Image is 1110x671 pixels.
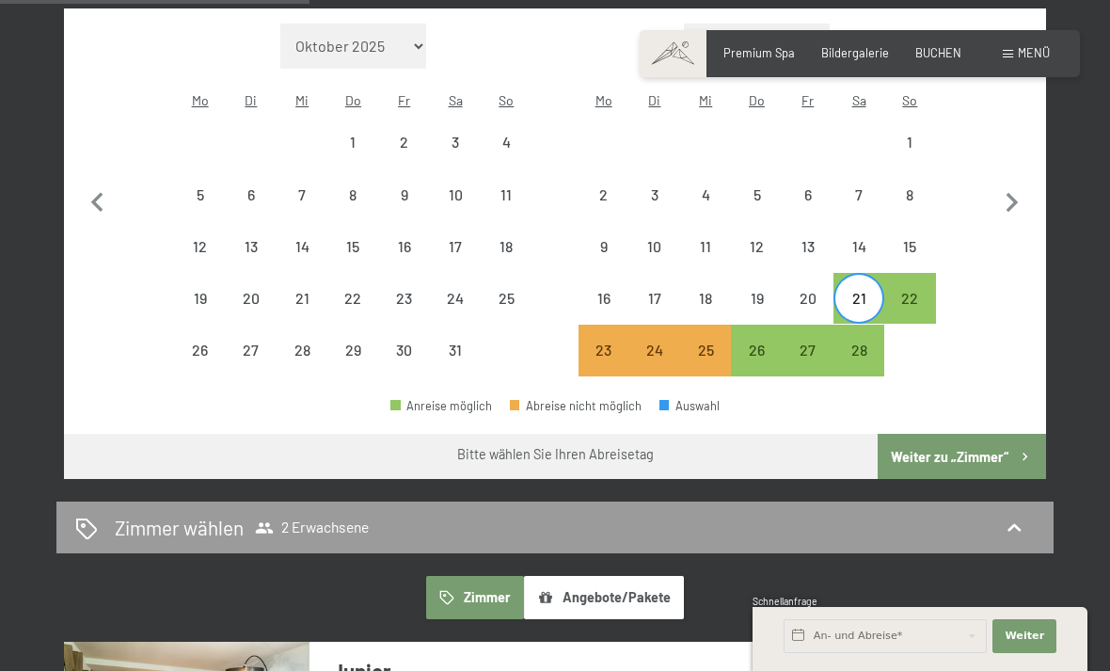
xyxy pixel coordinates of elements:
div: Abreise nicht möglich [327,325,378,375]
div: Abreise nicht möglich [226,168,277,219]
div: Sun Jan 11 2026 [481,168,531,219]
div: 16 [381,239,428,286]
div: Abreise nicht möglich [379,117,430,168]
div: Thu Feb 05 2026 [731,168,782,219]
span: Weiter [1005,629,1044,644]
div: Abreise nicht möglich [174,168,225,219]
div: Tue Feb 03 2026 [629,168,680,219]
div: 29 [329,343,376,390]
div: 12 [733,239,780,286]
div: Fri Jan 09 2026 [379,168,430,219]
div: Sat Feb 14 2026 [833,221,884,272]
button: Weiter zu „Zimmer“ [878,434,1046,479]
div: 21 [835,291,882,338]
div: Auswahl [659,400,720,412]
span: Schnellanfrage [753,596,817,607]
div: Abreise nicht möglich [884,117,935,168]
div: 14 [835,239,882,286]
div: 20 [785,291,832,338]
div: 8 [329,187,376,234]
abbr: Montag [192,92,209,108]
div: Mon Feb 23 2026 [579,325,629,375]
div: 8 [886,187,933,234]
div: Tue Feb 10 2026 [629,221,680,272]
div: 7 [835,187,882,234]
div: Abreise nicht möglich [226,221,277,272]
div: Fri Feb 06 2026 [783,168,833,219]
div: Mon Feb 02 2026 [579,168,629,219]
a: Bildergalerie [821,45,889,60]
div: Abreise nicht möglich [579,273,629,324]
div: 5 [176,187,223,234]
abbr: Donnerstag [749,92,765,108]
div: Abreise nicht möglich [629,221,680,272]
div: 30 [381,343,428,390]
div: Thu Jan 08 2026 [327,168,378,219]
abbr: Sonntag [499,92,514,108]
abbr: Donnerstag [345,92,361,108]
button: Weiter [992,619,1056,653]
div: Sun Feb 08 2026 [884,168,935,219]
div: Abreise nicht möglich [680,168,731,219]
abbr: Sonntag [902,92,917,108]
div: Abreise nicht möglich [629,168,680,219]
div: 15 [886,239,933,286]
abbr: Mittwoch [295,92,309,108]
div: Thu Feb 12 2026 [731,221,782,272]
div: 13 [228,239,275,286]
div: Thu Jan 01 2026 [327,117,378,168]
div: 4 [483,135,530,182]
abbr: Montag [595,92,612,108]
div: 3 [432,135,479,182]
div: Sun Feb 01 2026 [884,117,935,168]
div: Abreise nicht möglich [174,325,225,375]
div: Abreise nicht möglich [833,168,884,219]
div: Abreise nicht möglich [277,168,327,219]
div: Mon Jan 05 2026 [174,168,225,219]
div: Sun Jan 04 2026 [481,117,531,168]
div: Thu Feb 19 2026 [731,273,782,324]
div: Abreise nicht möglich [629,273,680,324]
div: Abreise nicht möglich [379,325,430,375]
div: 19 [733,291,780,338]
div: 27 [228,343,275,390]
div: Sat Jan 10 2026 [430,168,481,219]
div: Abreise nicht möglich [174,273,225,324]
div: 10 [432,187,479,234]
div: 27 [785,343,832,390]
div: Wed Feb 18 2026 [680,273,731,324]
abbr: Samstag [852,92,866,108]
div: Thu Jan 15 2026 [327,221,378,272]
div: Fri Jan 30 2026 [379,325,430,375]
div: Wed Feb 25 2026 [680,325,731,375]
div: Wed Feb 04 2026 [680,168,731,219]
div: 16 [580,291,627,338]
div: Abreise nicht möglich [481,221,531,272]
div: Sat Jan 24 2026 [430,273,481,324]
abbr: Freitag [801,92,814,108]
div: Abreise nicht möglich [783,221,833,272]
div: 28 [835,343,882,390]
div: 4 [682,187,729,234]
div: Sat Feb 07 2026 [833,168,884,219]
div: Abreise nicht möglich [579,168,629,219]
div: Abreise möglich [833,273,884,324]
div: Tue Feb 24 2026 [629,325,680,375]
div: Abreise möglich [884,273,935,324]
div: Tue Feb 17 2026 [629,273,680,324]
abbr: Samstag [449,92,463,108]
div: Mon Jan 19 2026 [174,273,225,324]
div: Abreise nicht möglich [430,273,481,324]
div: Abreise nicht möglich [680,273,731,324]
abbr: Dienstag [245,92,257,108]
div: Abreise nicht möglich [430,325,481,375]
abbr: Freitag [398,92,410,108]
div: 17 [631,291,678,338]
div: Abreise nicht möglich [731,168,782,219]
div: Abreise nicht möglich, da die Mindestaufenthaltsdauer nicht erfüllt wird [579,325,629,375]
div: Fri Jan 02 2026 [379,117,430,168]
div: 17 [432,239,479,286]
div: Thu Jan 29 2026 [327,325,378,375]
div: Abreise nicht möglich [277,221,327,272]
div: 10 [631,239,678,286]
